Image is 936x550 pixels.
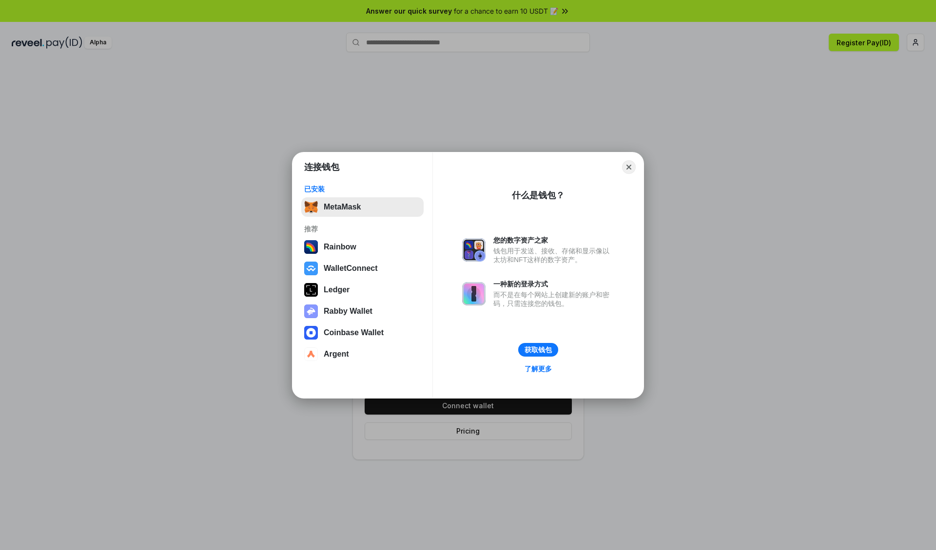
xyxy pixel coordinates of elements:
[301,280,424,300] button: Ledger
[324,243,356,251] div: Rainbow
[304,161,339,173] h1: 连接钱包
[324,307,372,316] div: Rabby Wallet
[462,282,486,305] img: svg+xml,%3Csvg%20xmlns%3D%22http%3A%2F%2Fwww.w3.org%2F2000%2Fsvg%22%20fill%3D%22none%22%20viewBox...
[301,197,424,217] button: MetaMask
[493,290,614,308] div: 而不是在每个网站上创建新的账户和密码，只需连接您的钱包。
[304,283,318,297] img: svg+xml,%3Csvg%20xmlns%3D%22http%3A%2F%2Fwww.w3.org%2F2000%2Fsvg%22%20width%3D%2228%22%20height%3...
[512,190,565,201] div: 什么是钱包？
[493,247,614,264] div: 钱包用于发送、接收、存储和显示像以太坊和NFT这样的数字资产。
[304,185,421,193] div: 已安装
[519,362,558,375] a: 了解更多
[324,203,361,211] div: MetaMask
[525,345,552,354] div: 获取钱包
[304,347,318,361] img: svg+xml,%3Csvg%20width%3D%2228%22%20height%3D%2228%22%20viewBox%3D%220%200%2028%2028%22%20fill%3D...
[324,328,384,337] div: Coinbase Wallet
[525,364,552,373] div: 了解更多
[518,343,558,357] button: 获取钱包
[301,259,424,278] button: WalletConnect
[301,237,424,257] button: Rainbow
[493,280,614,288] div: 一种新的登录方式
[301,323,424,342] button: Coinbase Wallet
[301,302,424,321] button: Rabby Wallet
[324,285,350,294] div: Ledger
[304,304,318,318] img: svg+xml,%3Csvg%20xmlns%3D%22http%3A%2F%2Fwww.w3.org%2F2000%2Fsvg%22%20fill%3D%22none%22%20viewBox...
[324,264,378,273] div: WalletConnect
[493,236,614,245] div: 您的数字资产之家
[304,240,318,254] img: svg+xml,%3Csvg%20width%3D%22120%22%20height%3D%22120%22%20viewBox%3D%220%200%20120%20120%22%20fil...
[304,200,318,214] img: svg+xml,%3Csvg%20fill%3D%22none%22%20height%3D%2233%22%20viewBox%3D%220%200%2035%2033%22%20width%...
[622,160,636,174] button: Close
[304,326,318,340] img: svg+xml,%3Csvg%20width%3D%2228%22%20height%3D%2228%22%20viewBox%3D%220%200%2028%2028%22%20fill%3D...
[304,262,318,275] img: svg+xml,%3Csvg%20width%3D%2228%22%20height%3D%2228%22%20viewBox%3D%220%200%2028%2028%22%20fill%3D...
[462,238,486,262] img: svg+xml,%3Csvg%20xmlns%3D%22http%3A%2F%2Fwww.w3.org%2F2000%2Fsvg%22%20fill%3D%22none%22%20viewBox...
[301,344,424,364] button: Argent
[304,225,421,233] div: 推荐
[324,350,349,359] div: Argent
